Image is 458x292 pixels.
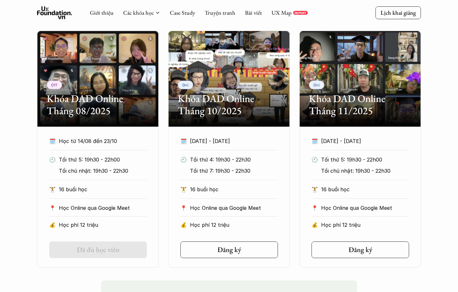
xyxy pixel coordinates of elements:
[313,83,320,87] p: Onl
[178,92,280,117] h2: Khóa DAD Online Tháng 10/2025
[295,11,306,15] p: REPORT
[59,185,147,194] p: 16 buổi học
[190,185,278,194] p: 16 buổi học
[49,155,56,164] p: 🕙
[375,6,421,19] a: Lịch khai giảng
[312,205,318,211] p: 📍
[123,9,154,16] a: Các khóa học
[180,136,187,146] p: 🗓️
[321,155,409,164] p: Tối thứ 5: 19h30 - 22h00
[77,246,120,254] h5: Đã đủ học viên
[59,136,135,146] p: Học từ 14/08 đến 23/10
[180,155,187,164] p: 🕙
[293,11,308,15] a: REPORT
[190,166,278,176] p: Tối thứ 7: 19h30 - 22h30
[321,203,409,213] p: Học Online qua Google Meet
[312,241,409,258] a: Đăng ký
[312,185,318,194] p: 🏋️
[49,220,56,230] p: 💰
[59,203,147,213] p: Học Online qua Google Meet
[180,220,187,230] p: 💰
[217,246,241,254] h5: Đăng ký
[51,83,58,87] p: Off
[321,166,409,176] p: Tối chủ nhật: 19h30 - 22h30
[205,9,235,16] a: Truyện tranh
[49,136,56,146] p: 🗓️
[49,185,56,194] p: 🏋️
[170,9,195,16] a: Case Study
[381,9,416,16] p: Lịch khai giảng
[47,92,149,117] h2: Khóa DAD Online Tháng 08/2025
[312,220,318,230] p: 💰
[321,220,409,230] p: Học phí 12 triệu
[309,92,411,117] h2: Khóa DAD Online Tháng 11/2025
[180,241,278,258] a: Đăng ký
[190,220,278,230] p: Học phí 12 triệu
[190,155,278,164] p: Tối thứ 4: 19h30 - 22h30
[182,83,189,87] p: Onl
[59,166,147,176] p: Tối chủ nhật: 19h30 - 22h30
[190,203,278,213] p: Học Online qua Google Meet
[90,9,114,16] a: Giới thiệu
[180,205,187,211] p: 📍
[245,9,262,16] a: Bài viết
[180,185,187,194] p: 🏋️
[59,220,147,230] p: Học phí 12 triệu
[312,136,318,146] p: 🗓️
[321,185,409,194] p: 16 buổi học
[59,155,147,164] p: Tối thứ 5: 19h30 - 22h00
[190,136,266,146] p: [DATE] - [DATE]
[349,246,372,254] h5: Đăng ký
[272,9,292,16] a: UX Map
[49,205,56,211] p: 📍
[321,136,397,146] p: [DATE] - [DATE]
[312,155,318,164] p: 🕙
